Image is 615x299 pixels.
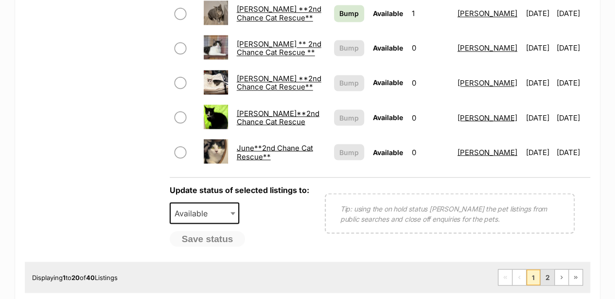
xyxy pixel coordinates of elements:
strong: 40 [86,273,95,281]
a: June**2nd Chane Cat Rescue** [237,143,313,160]
a: [PERSON_NAME] [457,147,517,157]
td: 0 [408,66,453,100]
span: Bump [339,112,359,123]
p: Tip: using the on hold status [PERSON_NAME] the pet listings from public searches and close off e... [340,203,559,224]
span: Page 1 [527,269,540,285]
span: Available [171,206,217,220]
span: Bump [339,8,359,18]
strong: 20 [71,273,80,281]
td: [DATE] [522,31,555,65]
img: Jackie **2nd Chance Cat Rescue** [204,70,228,94]
span: Available [373,113,403,121]
td: [DATE] [556,31,589,65]
label: Update status of selected listings to: [170,185,309,194]
a: [PERSON_NAME] ** 2nd Chance Cat Rescue ** [237,39,321,57]
button: Bump [334,75,364,91]
span: Available [373,9,403,18]
span: Displaying to of Listings [32,273,118,281]
a: [PERSON_NAME] **2nd Chance Cat Rescue** [237,74,321,91]
span: Previous page [512,269,526,285]
td: [DATE] [556,101,589,134]
a: [PERSON_NAME] [457,9,517,18]
a: [PERSON_NAME] [457,113,517,122]
nav: Pagination [498,269,583,285]
a: Last page [569,269,582,285]
span: First page [498,269,512,285]
a: [PERSON_NAME] **2nd Chance Cat Rescue** [237,4,321,22]
span: Bump [339,43,359,53]
td: [DATE] [522,135,555,169]
td: 0 [408,31,453,65]
span: Available [373,148,403,156]
td: 0 [408,135,453,169]
button: Bump [334,144,364,160]
td: [DATE] [556,66,589,100]
td: [DATE] [556,135,589,169]
a: [PERSON_NAME]**2nd Chance Cat Rescue [237,108,319,126]
button: Save status [170,231,246,246]
button: Bump [334,109,364,125]
span: Available [373,44,403,52]
button: Bump [334,40,364,56]
span: Bump [339,78,359,88]
a: Next page [555,269,568,285]
a: Bump [334,5,364,22]
a: [PERSON_NAME] [457,43,517,53]
strong: 1 [63,273,66,281]
td: [DATE] [522,66,555,100]
td: 0 [408,101,453,134]
span: Available [373,78,403,87]
span: Available [170,202,240,224]
a: [PERSON_NAME] [457,78,517,88]
a: Page 2 [541,269,554,285]
td: [DATE] [522,101,555,134]
span: Bump [339,147,359,157]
